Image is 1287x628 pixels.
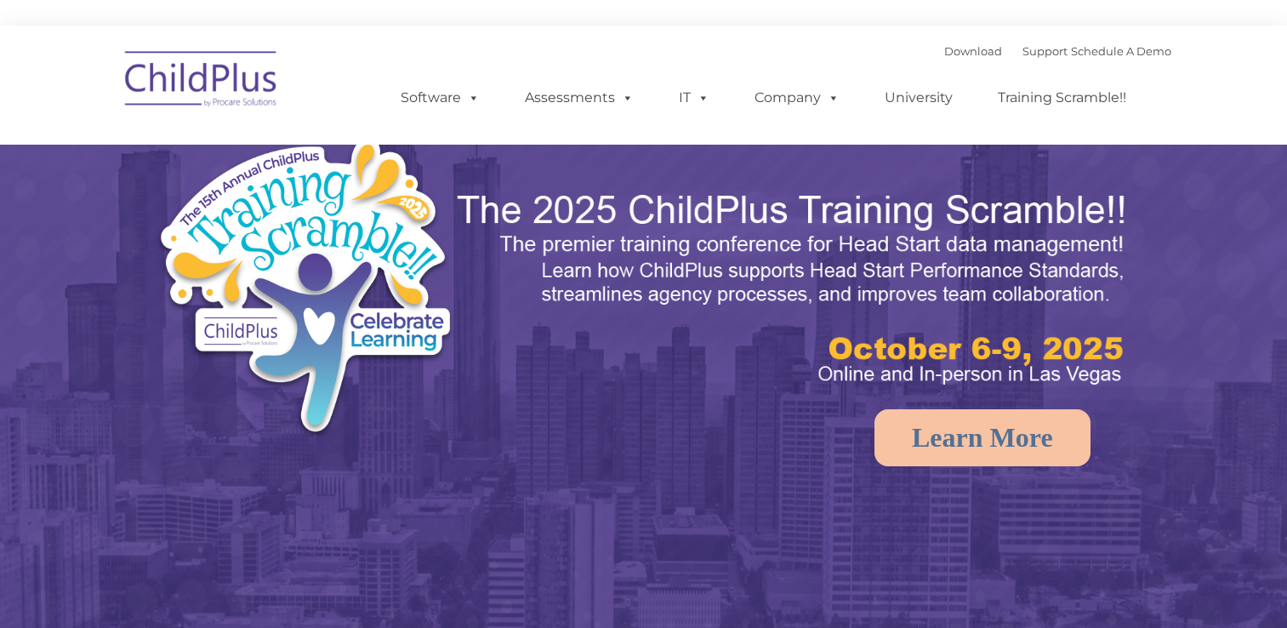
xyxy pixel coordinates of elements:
a: Company [737,81,857,115]
a: Training Scramble!! [981,81,1143,115]
a: University [868,81,970,115]
a: Support [1022,44,1068,58]
a: Software [384,81,497,115]
a: Schedule A Demo [1071,44,1171,58]
a: IT [662,81,726,115]
img: ChildPlus by Procare Solutions [117,39,287,124]
a: Learn More [874,409,1091,466]
a: Download [944,44,1002,58]
font: | [944,44,1171,58]
a: Assessments [508,81,651,115]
